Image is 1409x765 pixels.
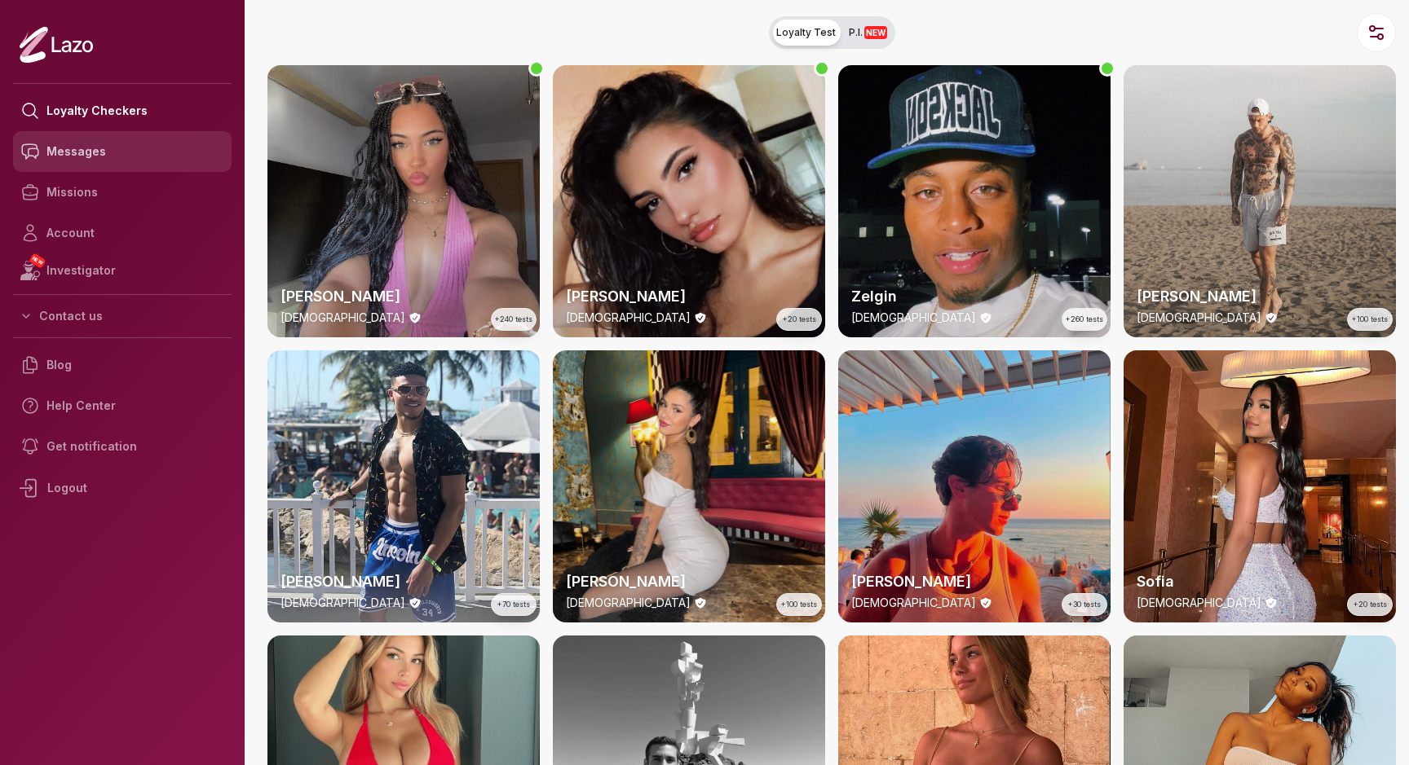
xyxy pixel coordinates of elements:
[13,253,232,288] a: NEWInvestigator
[566,570,812,593] h2: [PERSON_NAME]
[1137,310,1261,326] p: [DEMOGRAPHIC_DATA]
[13,385,232,426] a: Help Center
[838,350,1111,622] a: thumbchecker[PERSON_NAME][DEMOGRAPHIC_DATA]+30 tests
[267,350,540,622] a: thumbchecker[PERSON_NAME][DEMOGRAPHIC_DATA]+70 tests
[1354,599,1387,610] span: +20 tests
[781,599,817,610] span: +100 tests
[1124,65,1396,337] a: thumbchecker[PERSON_NAME][DEMOGRAPHIC_DATA]+100 tests
[267,65,540,337] a: thumbchecker[PERSON_NAME][DEMOGRAPHIC_DATA]+240 tests
[838,350,1111,622] img: checker
[1137,570,1383,593] h2: Sofia
[13,301,232,331] button: Contact us
[13,213,232,253] a: Account
[29,253,46,269] span: NEW
[1137,595,1261,611] p: [DEMOGRAPHIC_DATA]
[566,595,691,611] p: [DEMOGRAPHIC_DATA]
[13,426,232,467] a: Get notification
[566,310,691,326] p: [DEMOGRAPHIC_DATA]
[838,65,1111,337] a: thumbcheckerZelgin[DEMOGRAPHIC_DATA]+260 tests
[1124,65,1396,337] img: checker
[1066,314,1103,325] span: +260 tests
[553,350,825,622] img: checker
[497,599,530,610] span: +70 tests
[553,65,825,337] img: checker
[1124,350,1396,622] img: checker
[280,595,405,611] p: [DEMOGRAPHIC_DATA]
[267,65,540,337] img: checker
[851,570,1098,593] h2: [PERSON_NAME]
[13,131,232,172] a: Messages
[495,314,532,325] span: +240 tests
[280,285,527,308] h2: [PERSON_NAME]
[553,65,825,337] a: thumbchecker[PERSON_NAME][DEMOGRAPHIC_DATA]+20 tests
[280,310,405,326] p: [DEMOGRAPHIC_DATA]
[776,26,836,39] span: Loyalty Test
[851,285,1098,308] h2: Zelgin
[838,65,1111,337] img: checker
[864,26,887,39] span: NEW
[1352,314,1388,325] span: +100 tests
[553,350,825,622] a: thumbchecker[PERSON_NAME][DEMOGRAPHIC_DATA]+100 tests
[566,285,812,308] h2: [PERSON_NAME]
[1124,350,1396,622] a: thumbcheckerSofia[DEMOGRAPHIC_DATA]+20 tests
[13,345,232,385] a: Blog
[13,467,232,509] div: Logout
[1068,599,1101,610] span: +30 tests
[13,90,232,131] a: Loyalty Checkers
[13,172,232,213] a: Missions
[849,26,887,39] span: P.I.
[267,350,540,622] img: checker
[851,310,976,326] p: [DEMOGRAPHIC_DATA]
[1137,285,1383,308] h2: [PERSON_NAME]
[280,570,527,593] h2: [PERSON_NAME]
[851,595,976,611] p: [DEMOGRAPHIC_DATA]
[783,314,816,325] span: +20 tests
